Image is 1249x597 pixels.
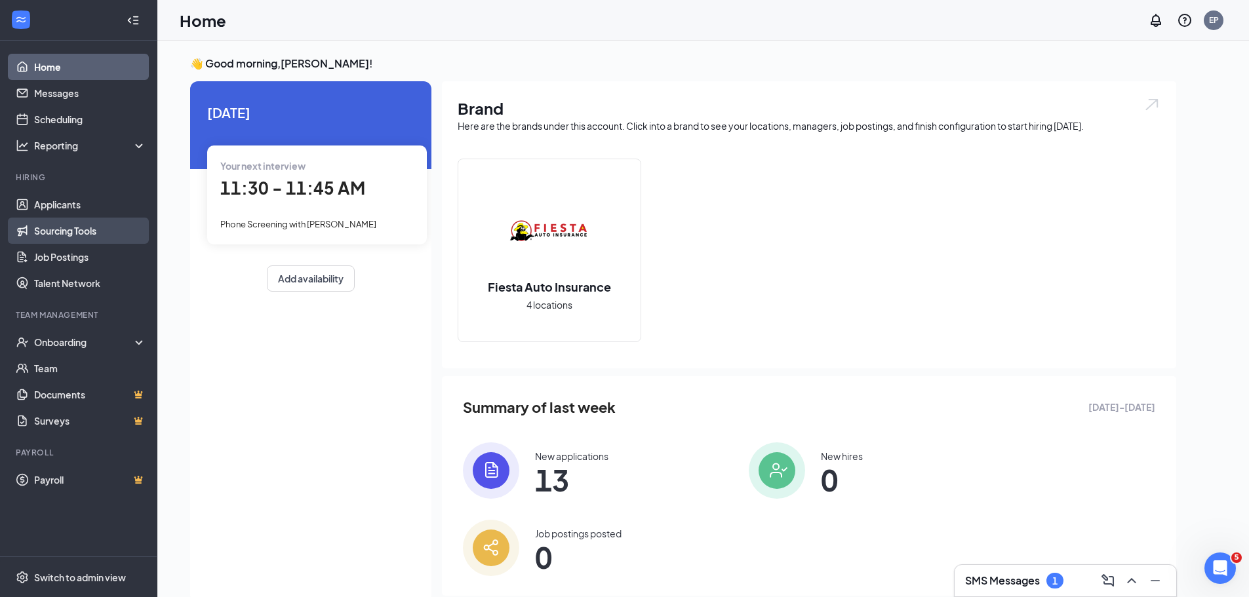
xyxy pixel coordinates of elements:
a: Talent Network [34,270,146,296]
a: SurveysCrown [34,408,146,434]
span: Your next interview [220,160,306,172]
h1: Home [180,9,226,31]
div: EP [1209,14,1219,26]
div: Onboarding [34,336,135,349]
svg: Settings [16,571,29,584]
a: Scheduling [34,106,146,132]
div: Payroll [16,447,144,458]
button: ComposeMessage [1098,570,1119,591]
div: New applications [535,450,608,463]
button: ChevronUp [1121,570,1142,591]
img: Fiesta Auto Insurance [507,189,591,273]
svg: WorkstreamLogo [14,13,28,26]
button: Minimize [1145,570,1166,591]
button: Add availability [267,265,355,292]
span: 0 [535,545,622,569]
a: Messages [34,80,146,106]
a: DocumentsCrown [34,381,146,408]
div: Team Management [16,309,144,320]
div: New hires [821,450,863,463]
svg: Collapse [127,14,140,27]
a: PayrollCrown [34,467,146,493]
img: open.6027fd2a22e1237b5b06.svg [1143,97,1160,112]
img: icon [463,442,519,499]
svg: ComposeMessage [1100,573,1116,588]
div: Job postings posted [535,527,622,540]
a: Applicants [34,191,146,218]
div: Reporting [34,139,147,152]
img: icon [463,520,519,576]
a: Sourcing Tools [34,218,146,244]
span: [DATE] [207,102,414,123]
span: Phone Screening with [PERSON_NAME] [220,219,376,229]
div: Here are the brands under this account. Click into a brand to see your locations, managers, job p... [458,119,1160,132]
svg: Analysis [16,139,29,152]
span: 13 [535,468,608,491]
a: Home [34,54,146,80]
img: icon [749,442,805,499]
iframe: Intercom live chat [1204,552,1236,584]
h3: SMS Messages [965,573,1040,588]
div: Switch to admin view [34,571,126,584]
a: Team [34,355,146,381]
span: [DATE] - [DATE] [1088,400,1155,414]
a: Job Postings [34,244,146,270]
span: Summary of last week [463,396,616,419]
svg: UserCheck [16,336,29,349]
h1: Brand [458,97,1160,119]
span: 4 locations [526,298,572,312]
svg: Minimize [1147,573,1163,588]
span: 5 [1231,552,1242,563]
div: Hiring [16,172,144,183]
svg: QuestionInfo [1177,12,1193,28]
h2: Fiesta Auto Insurance [475,279,624,295]
h3: 👋 Good morning, [PERSON_NAME] ! [190,56,1176,71]
span: 0 [821,468,863,491]
div: 1 [1052,575,1058,587]
span: 11:30 - 11:45 AM [220,177,365,199]
svg: ChevronUp [1124,573,1140,588]
svg: Notifications [1148,12,1164,28]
